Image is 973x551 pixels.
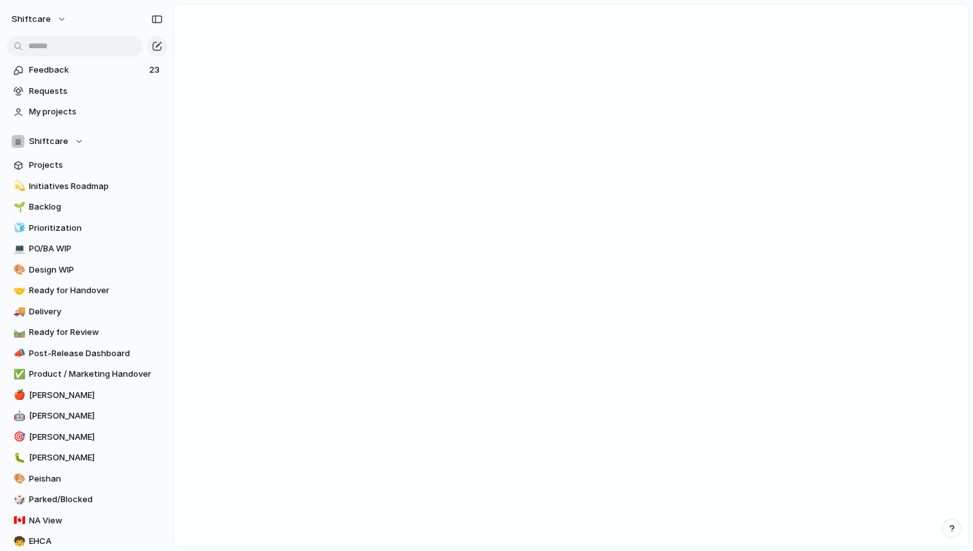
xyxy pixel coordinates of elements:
[12,493,24,506] button: 🎲
[14,409,23,424] div: 🤖
[14,262,23,277] div: 🎨
[12,368,24,381] button: ✅
[29,305,163,318] span: Delivery
[29,473,163,485] span: Peishan
[12,180,24,193] button: 💫
[6,386,167,405] a: 🍎[PERSON_NAME]
[6,490,167,509] a: 🎲Parked/Blocked
[14,179,23,194] div: 💫
[14,304,23,319] div: 🚚
[12,473,24,485] button: 🎨
[29,368,163,381] span: Product / Marketing Handover
[6,365,167,384] a: ✅Product / Marketing Handover
[6,260,167,280] a: 🎨Design WIP
[6,239,167,258] a: 💻PO/BA WIP
[29,180,163,193] span: Initiatives Roadmap
[29,284,163,297] span: Ready for Handover
[12,264,24,276] button: 🎨
[6,132,167,151] button: Shiftcare
[29,85,163,98] span: Requests
[6,469,167,489] a: 🎨Peishan
[12,389,24,402] button: 🍎
[14,534,23,549] div: 🧒
[29,135,68,148] span: Shiftcare
[6,532,167,551] a: 🧒EHCA
[29,535,163,548] span: EHCA
[29,105,163,118] span: My projects
[6,156,167,175] a: Projects
[12,514,24,527] button: 🇨🇦
[6,344,167,363] div: 📣Post-Release Dashboard
[6,323,167,342] a: 🛤️Ready for Review
[12,13,51,26] span: shiftcare
[14,200,23,215] div: 🌱
[12,410,24,422] button: 🤖
[14,471,23,486] div: 🎨
[12,242,24,255] button: 💻
[12,535,24,548] button: 🧒
[14,451,23,465] div: 🐛
[14,513,23,528] div: 🇨🇦
[29,326,163,339] span: Ready for Review
[14,492,23,507] div: 🎲
[29,264,163,276] span: Design WIP
[14,325,23,340] div: 🛤️
[14,242,23,257] div: 💻
[149,64,162,77] span: 23
[14,429,23,444] div: 🎯
[12,431,24,444] button: 🎯
[29,493,163,506] span: Parked/Blocked
[6,82,167,101] a: Requests
[14,367,23,382] div: ✅
[12,284,24,297] button: 🤝
[29,514,163,527] span: NA View
[6,60,167,80] a: Feedback23
[6,219,167,238] a: 🧊Prioritization
[6,448,167,467] a: 🐛[PERSON_NAME]
[6,406,167,426] a: 🤖[PERSON_NAME]
[12,201,24,213] button: 🌱
[6,281,167,300] a: 🤝Ready for Handover
[6,177,167,196] a: 💫Initiatives Roadmap
[29,347,163,360] span: Post-Release Dashboard
[6,102,167,122] a: My projects
[12,326,24,339] button: 🛤️
[29,222,163,235] span: Prioritization
[29,242,163,255] span: PO/BA WIP
[29,451,163,464] span: [PERSON_NAME]
[29,389,163,402] span: [PERSON_NAME]
[29,64,145,77] span: Feedback
[14,221,23,235] div: 🧊
[29,431,163,444] span: [PERSON_NAME]
[14,346,23,361] div: 📣
[29,201,163,213] span: Backlog
[6,511,167,530] a: 🇨🇦NA View
[6,428,167,447] a: 🎯[PERSON_NAME]
[6,197,167,217] a: 🌱Backlog
[29,410,163,422] span: [PERSON_NAME]
[12,305,24,318] button: 🚚
[12,222,24,235] button: 🧊
[12,347,24,360] button: 📣
[6,302,167,321] a: 🚚Delivery
[12,451,24,464] button: 🐛
[14,388,23,402] div: 🍎
[29,159,163,172] span: Projects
